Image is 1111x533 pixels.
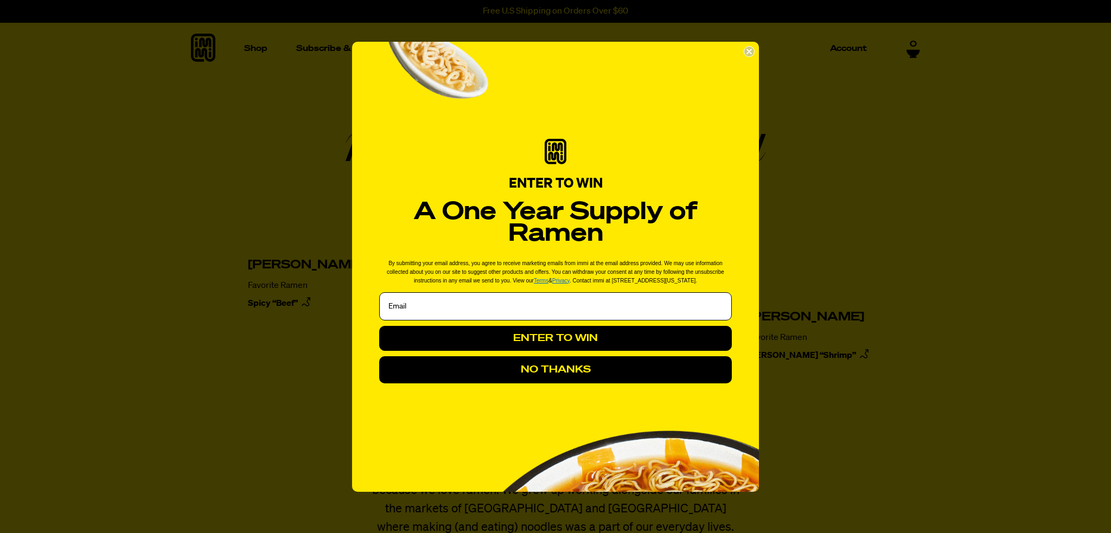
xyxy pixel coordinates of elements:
a: Terms [534,278,548,284]
img: immi [545,139,566,164]
input: Email [379,292,732,320]
button: NO THANKS [379,356,732,383]
strong: A One Year Supply of Ramen [414,200,698,246]
button: ENTER TO WIN [379,326,732,351]
a: Privacy [552,278,570,284]
span: ENTER TO WIN [509,177,603,191]
button: Close dialog [744,46,755,57]
span: By submitting your email address, you agree to receive marketing emails from immi at the email ad... [387,260,724,284]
